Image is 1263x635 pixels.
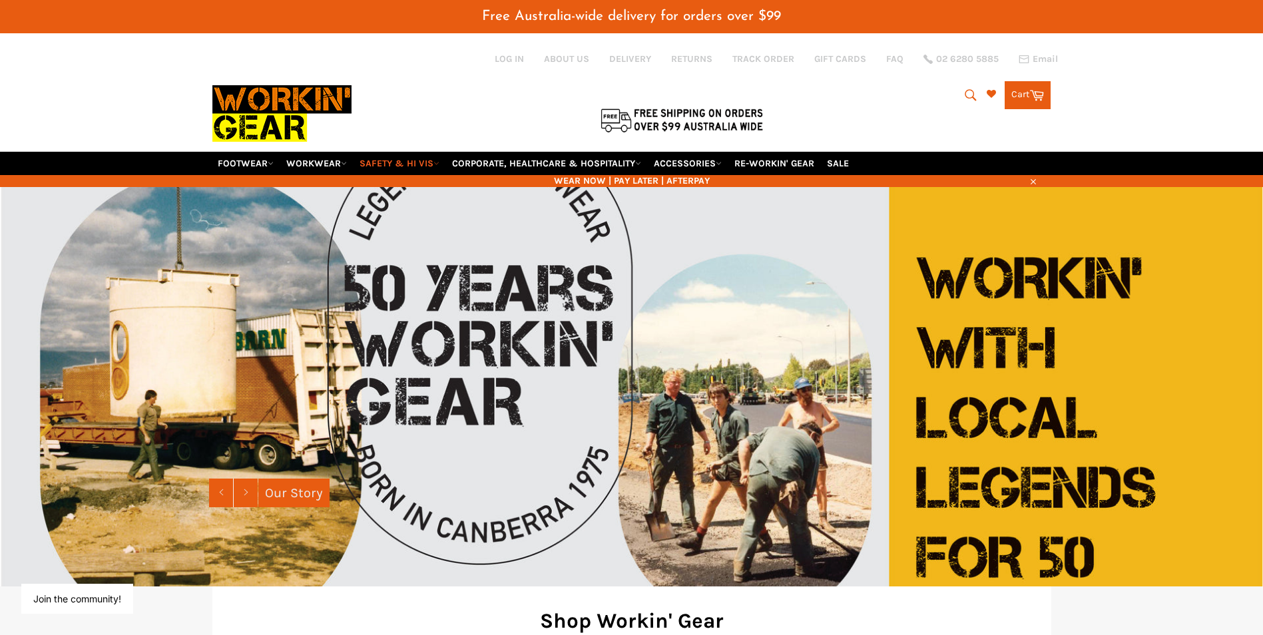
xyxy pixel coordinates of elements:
a: DELIVERY [609,53,651,65]
button: Join the community! [33,593,121,604]
span: Email [1033,55,1058,64]
a: ACCESSORIES [648,152,727,175]
a: Our Story [258,479,330,507]
span: 02 6280 5885 [936,55,999,64]
a: Cart [1005,81,1051,109]
span: WEAR NOW | PAY LATER | AFTERPAY [212,174,1051,187]
a: RE-WORKIN' GEAR [729,152,820,175]
a: WORKWEAR [281,152,352,175]
a: RETURNS [671,53,712,65]
img: Flat $9.95 shipping Australia wide [599,106,765,134]
a: CORPORATE, HEALTHCARE & HOSPITALITY [447,152,646,175]
a: SALE [822,152,854,175]
a: GIFT CARDS [814,53,866,65]
a: FAQ [886,53,903,65]
img: Workin Gear leaders in Workwear, Safety Boots, PPE, Uniforms. Australia's No.1 in Workwear [212,76,352,151]
a: Log in [495,53,524,65]
a: FOOTWEAR [212,152,279,175]
a: 02 6280 5885 [923,55,999,64]
a: ABOUT US [544,53,589,65]
a: Email [1019,54,1058,65]
a: SAFETY & HI VIS [354,152,445,175]
span: Free Australia-wide delivery for orders over $99 [482,9,781,23]
a: TRACK ORDER [732,53,794,65]
h2: Shop Workin' Gear [232,606,1031,635]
